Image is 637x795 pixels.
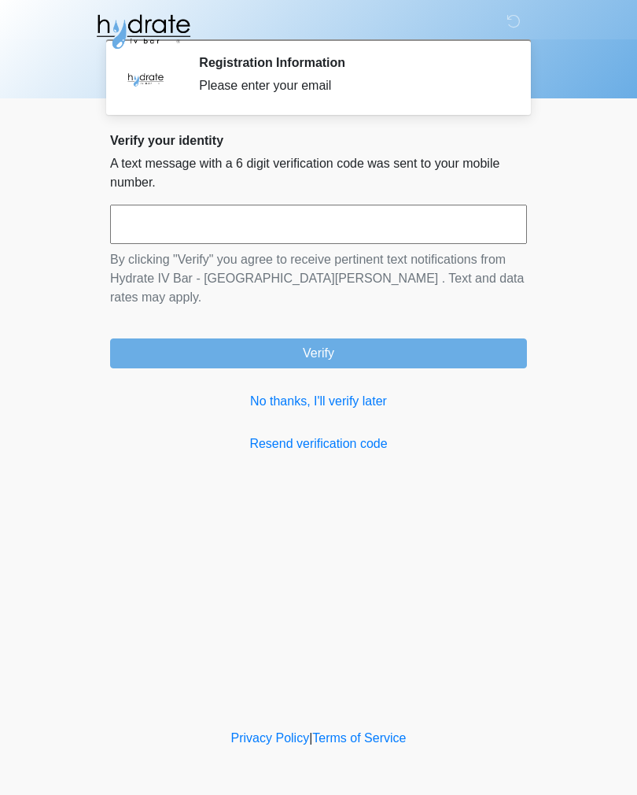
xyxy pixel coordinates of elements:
[110,154,527,192] p: A text message with a 6 digit verification code was sent to your mobile number.
[199,76,503,95] div: Please enter your email
[110,250,527,307] p: By clicking "Verify" you agree to receive pertinent text notifications from Hydrate IV Bar - [GEO...
[110,338,527,368] button: Verify
[122,55,169,102] img: Agent Avatar
[110,434,527,453] a: Resend verification code
[110,392,527,411] a: No thanks, I'll verify later
[309,731,312,745] a: |
[312,731,406,745] a: Terms of Service
[110,133,527,148] h2: Verify your identity
[94,12,192,51] img: Hydrate IV Bar - Fort Collins Logo
[231,731,310,745] a: Privacy Policy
